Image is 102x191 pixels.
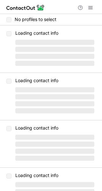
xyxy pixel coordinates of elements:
[15,101,94,106] span: ‌
[15,31,94,36] p: Loading contact info
[15,108,94,113] span: ‌
[15,156,94,161] span: ‌
[6,4,45,11] img: ContactOut v5.3.10
[15,149,94,154] span: ‌
[15,182,94,187] span: ‌
[15,142,94,147] span: ‌
[15,173,94,178] p: Loading contact info
[15,94,94,99] span: ‌
[15,78,94,83] p: Loading contact info
[15,125,94,131] p: Loading contact info
[15,87,94,92] span: ‌
[15,135,94,140] span: ‌
[15,61,94,66] span: ‌
[15,40,94,45] span: ‌
[15,54,94,59] span: ‌
[15,47,94,52] span: ‌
